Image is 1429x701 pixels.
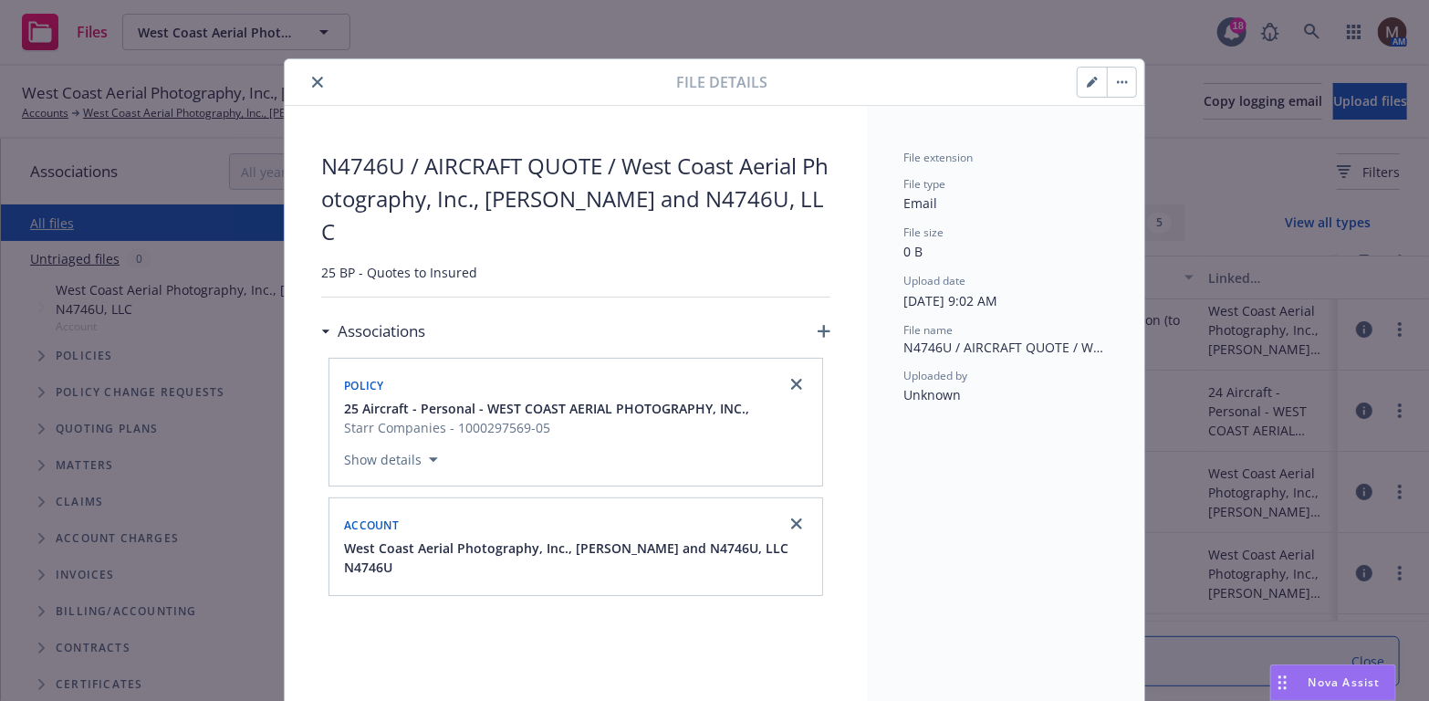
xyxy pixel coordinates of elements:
[676,71,767,93] span: File details
[1270,664,1396,701] button: Nova Assist
[903,292,997,309] span: [DATE] 9:02 AM
[903,176,945,192] span: File type
[344,399,749,418] button: 25 Aircraft - Personal - WEST COAST AERIAL PHOTOGRAPHY, INC.,
[903,322,953,338] span: File name
[337,449,445,471] button: Show details
[903,150,973,165] span: File extension
[307,71,329,93] button: close
[338,319,425,343] h3: Associations
[344,539,811,577] button: West Coast Aerial Photography, Inc., [PERSON_NAME] and N4746U, LLC N4746U
[344,518,399,533] span: Account
[903,368,967,383] span: Uploaded by
[344,418,749,437] span: Starr Companies - 1000297569-05
[1309,675,1381,690] span: Nova Assist
[344,378,384,393] span: Policy
[321,150,830,248] span: N4746U / AIRCRAFT QUOTE / West Coast Aerial Photography, Inc., [PERSON_NAME] and N4746U, LLC
[321,263,830,282] span: 25 BP - Quotes to Insured
[786,373,808,395] a: close
[903,338,1108,357] span: N4746U / AIRCRAFT QUOTE / West Coast Aerial Photography, Inc., [PERSON_NAME] and N4746U, LLC
[321,319,425,343] div: Associations
[903,273,965,288] span: Upload date
[903,225,944,240] span: File size
[903,194,937,212] span: Email
[903,243,923,260] span: 0 B
[786,513,808,535] a: close
[903,386,961,403] span: Unknown
[1271,665,1294,700] div: Drag to move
